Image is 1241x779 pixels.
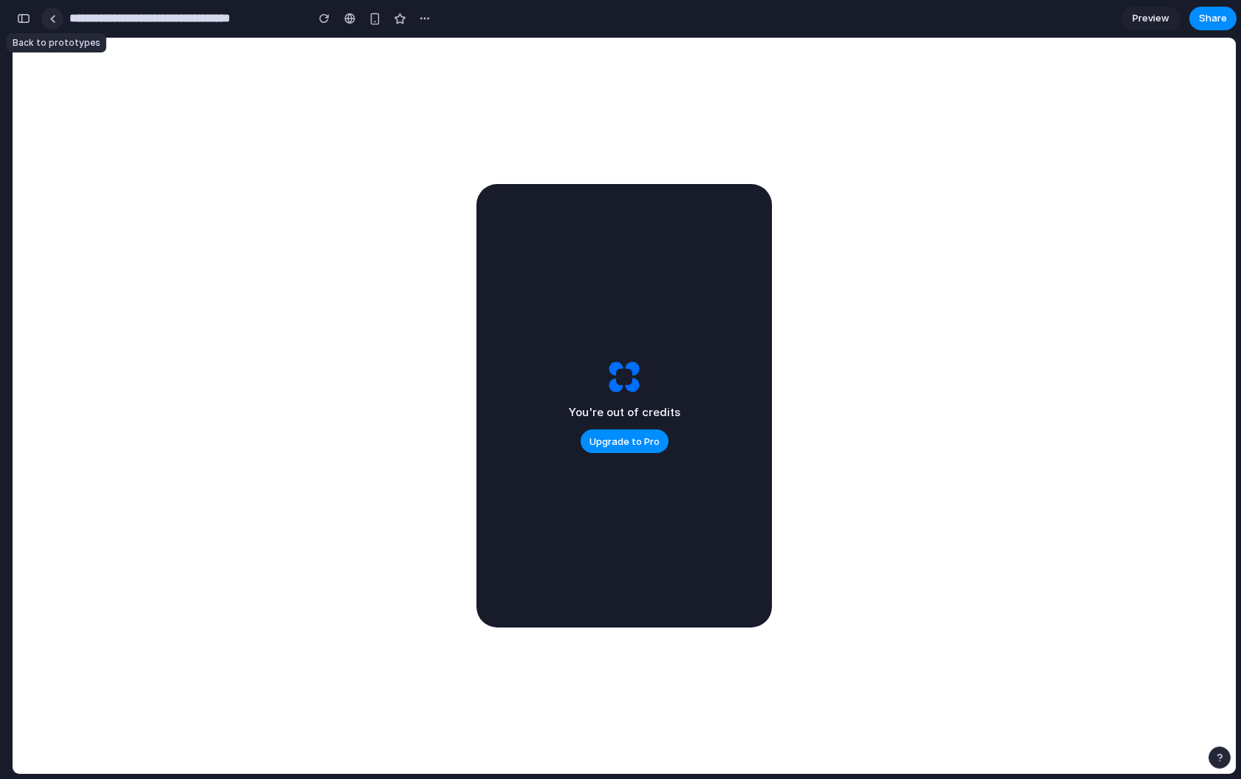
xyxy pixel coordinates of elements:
[581,429,669,453] button: Upgrade to Pro
[1121,7,1180,30] a: Preview
[7,33,106,52] div: Back to prototypes
[569,404,680,421] h2: You're out of credits
[1132,11,1169,26] span: Preview
[1199,11,1227,26] span: Share
[589,435,660,449] span: Upgrade to Pro
[1189,7,1237,30] button: Share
